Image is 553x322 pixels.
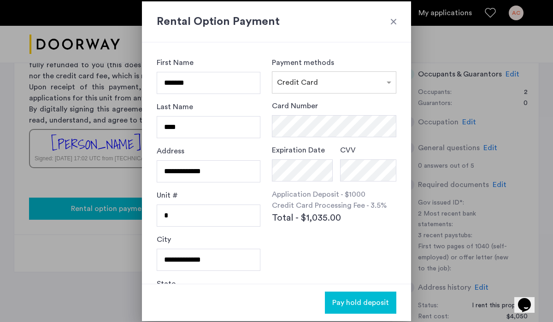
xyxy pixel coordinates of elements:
p: Application Deposit - $1000 [272,189,396,200]
label: State [157,278,176,289]
label: Last Name [157,101,193,112]
span: Total - $1,035.00 [272,211,341,225]
label: Expiration Date [272,145,325,156]
label: Address [157,146,184,157]
label: City [157,234,171,245]
span: Credit Card [277,79,318,86]
label: Unit # [157,190,178,201]
span: Pay hold deposit [332,297,389,308]
label: CVV [340,145,356,156]
iframe: chat widget [514,285,544,313]
h2: Rental Option Payment [157,13,396,30]
label: Payment methods [272,59,334,66]
label: First Name [157,57,194,68]
p: Credit Card Processing Fee - 3.5% [272,200,396,211]
button: button [325,292,396,314]
label: Card Number [272,100,318,111]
